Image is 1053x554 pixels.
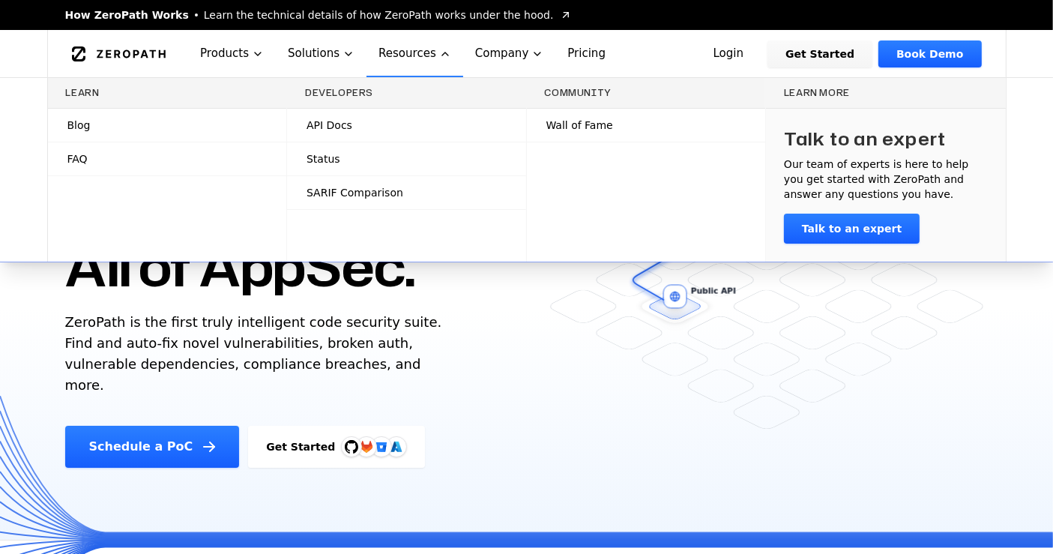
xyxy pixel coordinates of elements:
[527,109,766,142] a: Wall of Fame
[47,30,1007,77] nav: Global
[696,40,762,67] a: Login
[67,118,91,133] span: Blog
[287,109,526,142] a: API Docs
[65,7,572,22] a: How ZeroPath WorksLearn the technical details of how ZeroPath works under the hood.
[65,426,240,468] a: Schedule a PoC
[784,157,988,202] p: Our team of experts is here to help you get started with ZeroPath and answer any questions you have.
[65,165,415,300] h1: One AI. All of AppSec.
[767,40,872,67] a: Get Started
[188,30,276,77] button: Products
[307,151,340,166] span: Status
[373,439,390,455] svg: Bitbucket
[545,87,748,99] h3: Community
[287,142,526,175] a: Status
[276,30,366,77] button: Solutions
[248,426,425,468] a: Get StartedGitHubGitLabAzure
[463,30,556,77] button: Company
[784,127,946,151] h3: Talk to an expert
[390,441,402,453] img: Azure
[65,312,449,396] p: ZeroPath is the first truly intelligent code security suite. Find and auto-fix novel vulnerabilit...
[878,40,981,67] a: Book Demo
[67,151,88,166] span: FAQ
[305,87,508,99] h3: Developers
[555,30,618,77] a: Pricing
[204,7,554,22] span: Learn the technical details of how ZeroPath works under the hood.
[366,30,463,77] button: Resources
[48,142,287,175] a: FAQ
[48,109,287,142] a: Blog
[65,7,189,22] span: How ZeroPath Works
[546,118,613,133] span: Wall of Fame
[351,432,381,462] img: GitLab
[784,87,988,99] h3: Learn more
[66,87,269,99] h3: Learn
[307,118,352,133] span: API Docs
[287,176,526,209] a: SARIF Comparison
[345,440,358,454] img: GitHub
[307,185,403,200] span: SARIF Comparison
[784,214,920,244] a: Talk to an expert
